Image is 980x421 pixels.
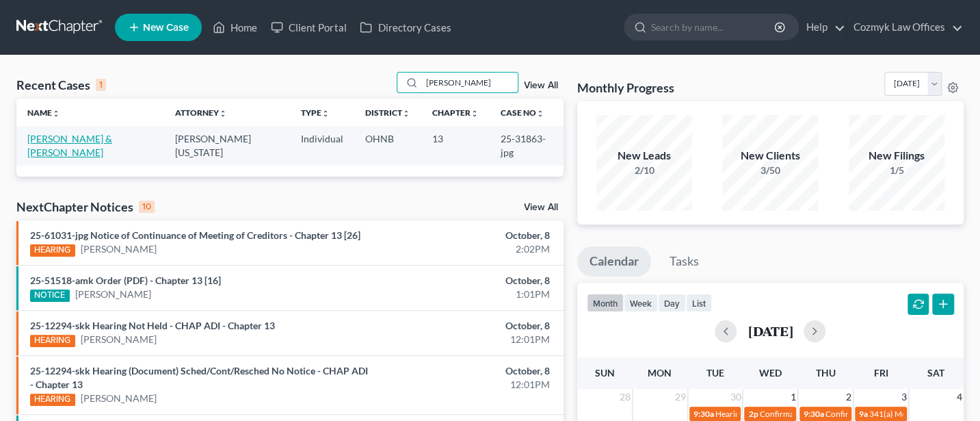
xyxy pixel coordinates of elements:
[27,107,60,118] a: Nameunfold_more
[164,126,289,165] td: [PERSON_NAME][US_STATE]
[693,409,714,419] span: 9:30a
[706,367,724,379] span: Tue
[873,367,888,379] span: Fri
[596,148,692,164] div: New Leads
[30,394,75,406] div: HEARING
[816,367,836,379] span: Thu
[30,229,360,241] a: 25-61031-jpg Notice of Continuance of Meeting of Creditors - Chapter 13 [26]
[175,107,227,118] a: Attorneyunfold_more
[657,246,711,277] a: Tasks
[648,367,672,379] span: Mon
[747,324,793,338] h2: [DATE]
[955,389,964,405] span: 4
[386,242,550,256] div: 2:02PM
[748,409,758,419] span: 2p
[52,110,60,118] i: unfold_more
[524,81,558,90] a: View All
[594,367,614,379] span: Sun
[596,164,692,177] div: 2/10
[577,79,674,96] h3: Monthly Progress
[845,389,853,405] span: 2
[799,15,845,40] a: Help
[300,107,329,118] a: Typeunfold_more
[386,333,550,346] div: 12:01PM
[386,319,550,333] div: October, 8
[30,244,75,257] div: HEARING
[859,409,868,419] span: 9a
[759,367,782,379] span: Wed
[365,107,410,118] a: Districtunfold_more
[30,290,70,302] div: NOTICE
[75,288,151,301] a: [PERSON_NAME]
[722,148,818,164] div: New Clients
[30,365,368,390] a: 25-12294-skk Hearing (Document) Sched/Cont/Resched No Notice - CHAP ADI - Chapter 13
[470,110,478,118] i: unfold_more
[354,126,421,165] td: OHNB
[81,333,157,346] a: [PERSON_NAME]
[206,15,264,40] a: Home
[401,110,410,118] i: unfold_more
[847,15,963,40] a: Cozmyk Law Offices
[674,389,687,405] span: 29
[927,367,944,379] span: Sat
[219,110,227,118] i: unfold_more
[353,15,458,40] a: Directory Cases
[849,164,944,177] div: 1/5
[489,126,563,165] td: 25-31863-jpg
[81,242,157,256] a: [PERSON_NAME]
[289,126,354,165] td: Individual
[759,409,916,419] span: Confirmation Hearing for [PERSON_NAME]
[849,148,944,164] div: New Filings
[386,364,550,378] div: October, 8
[422,73,518,92] input: Search by name...
[81,392,157,405] a: [PERSON_NAME]
[900,389,908,405] span: 3
[139,201,155,213] div: 10
[624,294,658,312] button: week
[264,15,353,40] a: Client Portal
[30,275,221,286] a: 25-51518-amk Order (PDF) - Chapter 13 [16]
[789,389,797,405] span: 1
[500,107,544,118] a: Case Nounfold_more
[143,23,189,33] span: New Case
[27,133,112,158] a: [PERSON_NAME] & [PERSON_NAME]
[386,288,550,301] div: 1:01PM
[587,294,624,312] button: month
[30,320,275,331] a: 25-12294-skk Hearing Not Held - CHAP ADI - Chapter 13
[386,274,550,288] div: October, 8
[16,77,106,93] div: Recent Cases
[432,107,478,118] a: Chapterunfold_more
[321,110,329,118] i: unfold_more
[618,389,632,405] span: 28
[658,294,686,312] button: day
[651,14,776,40] input: Search by name...
[535,110,544,118] i: unfold_more
[524,203,558,212] a: View All
[16,199,155,215] div: NextChapter Notices
[715,409,822,419] span: Hearing for [PERSON_NAME]
[577,246,651,277] a: Calendar
[722,164,818,177] div: 3/50
[96,79,106,91] div: 1
[30,335,75,347] div: HEARING
[686,294,712,312] button: list
[386,229,550,242] div: October, 8
[421,126,489,165] td: 13
[728,389,742,405] span: 30
[386,378,550,392] div: 12:01PM
[804,409,824,419] span: 9:30a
